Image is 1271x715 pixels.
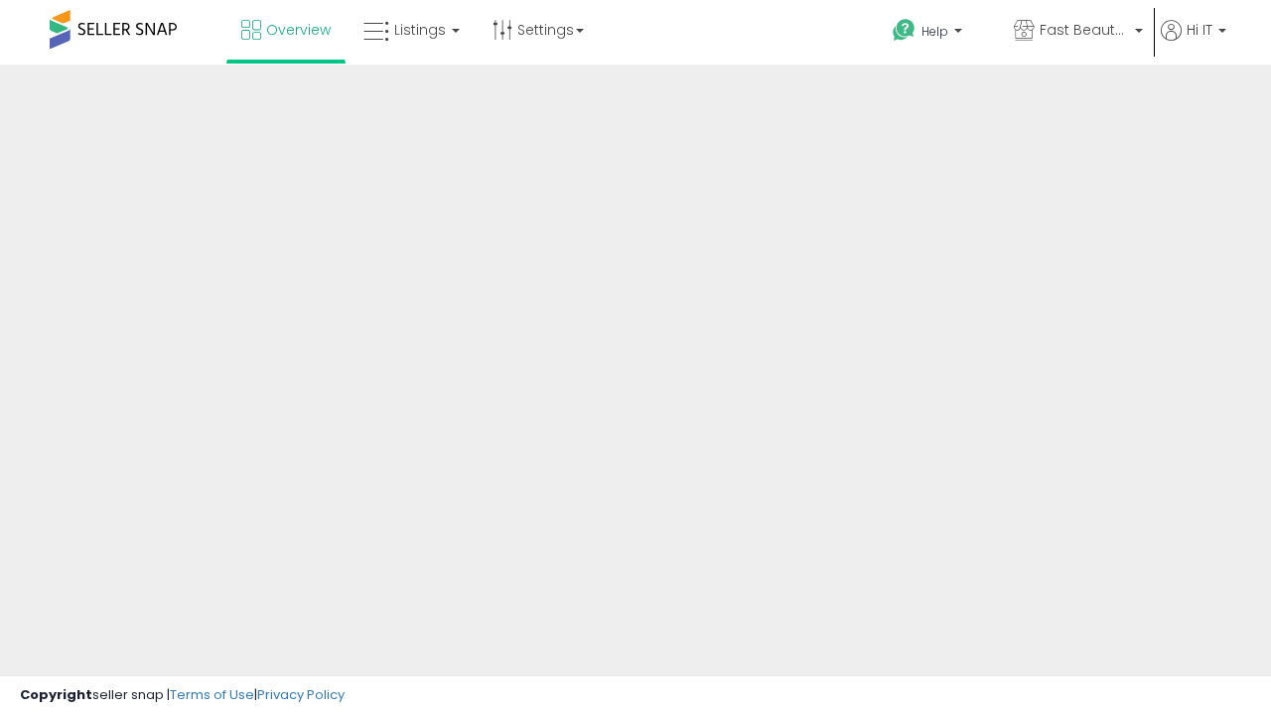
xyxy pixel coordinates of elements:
[1040,20,1129,40] span: Fast Beauty ([GEOGRAPHIC_DATA])
[1161,20,1226,65] a: Hi IT
[170,685,254,704] a: Terms of Use
[20,685,92,704] strong: Copyright
[1187,20,1212,40] span: Hi IT
[266,20,331,40] span: Overview
[257,685,345,704] a: Privacy Policy
[892,18,917,43] i: Get Help
[394,20,446,40] span: Listings
[20,686,345,705] div: seller snap | |
[921,23,948,40] span: Help
[877,3,996,65] a: Help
